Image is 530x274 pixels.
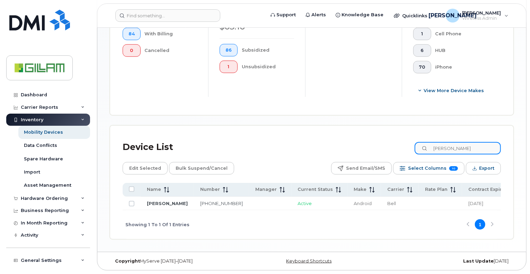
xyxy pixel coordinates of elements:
[408,163,447,174] span: Select Columns
[429,11,477,20] span: [PERSON_NAME]
[115,9,220,22] input: Find something...
[226,47,232,53] span: 86
[468,201,483,206] span: [DATE]
[413,44,431,57] button: 6
[346,163,385,174] span: Send Email/SMS
[147,186,161,193] span: Name
[435,61,490,73] div: iPhone
[413,61,431,73] button: 70
[129,48,135,53] span: 0
[379,258,514,264] div: [DATE]
[354,201,372,206] span: Android
[169,162,234,175] button: Bulk Suspend/Cancel
[462,10,501,16] span: [PERSON_NAME]
[468,186,504,193] span: Contract Expiry
[220,44,238,56] button: 86
[286,258,332,264] a: Keyboard Shortcuts
[402,13,427,18] span: Quicklinks
[441,9,513,23] div: Julie Oudit
[389,9,440,23] div: Quicklinks
[123,138,173,156] div: Device List
[266,8,301,22] a: Support
[462,16,501,21] span: Wireless Admin
[479,163,494,174] span: Export
[449,166,458,171] span: 10
[419,48,425,53] span: 6
[331,162,392,175] button: Send Email/SMS
[129,31,135,37] span: 84
[123,44,141,57] button: 0
[200,186,220,193] span: Number
[147,201,188,206] a: [PERSON_NAME]
[413,28,431,40] button: 1
[200,201,243,206] a: [PHONE_NUMBER]
[125,219,189,230] span: Showing 1 To 1 Of 1 Entries
[415,142,501,154] input: Search Device List ...
[435,28,490,40] div: Cell Phone
[419,64,425,70] span: 70
[331,8,388,22] a: Knowledge Base
[176,163,228,174] span: Bulk Suspend/Cancel
[123,162,168,175] button: Edit Selected
[387,201,396,206] span: Bell
[242,61,294,73] div: Unsubsidized
[145,44,197,57] div: Cancelled
[475,219,485,230] button: Page 1
[393,162,465,175] button: Select Columns 10
[463,258,494,264] strong: Last Update
[435,44,490,57] div: HUB
[129,163,161,174] span: Edit Selected
[311,11,326,18] span: Alerts
[220,61,238,73] button: 1
[413,85,490,97] button: View More Device Makes
[466,162,501,175] button: Export
[110,258,245,264] div: MyServe [DATE]–[DATE]
[298,201,312,206] span: Active
[226,64,232,70] span: 1
[387,186,404,193] span: Carrier
[298,186,333,193] span: Current Status
[242,44,294,56] div: Subsidized
[115,258,140,264] strong: Copyright
[419,31,425,37] span: 1
[255,186,277,193] span: Manager
[354,186,366,193] span: Make
[425,186,448,193] span: Rate Plan
[123,28,141,40] button: 84
[342,11,383,18] span: Knowledge Base
[145,28,197,40] div: With Billing
[301,8,331,22] a: Alerts
[424,87,484,94] span: View More Device Makes
[276,11,296,18] span: Support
